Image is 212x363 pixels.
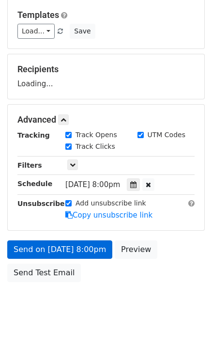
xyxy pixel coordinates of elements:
strong: Unsubscribe [17,200,65,207]
a: Send Test Email [7,264,81,282]
strong: Tracking [17,131,50,139]
strong: Filters [17,161,42,169]
a: Preview [115,240,157,259]
label: Track Opens [76,130,117,140]
button: Save [70,24,95,39]
a: Copy unsubscribe link [65,211,152,220]
h5: Recipients [17,64,195,75]
label: UTM Codes [148,130,185,140]
a: Load... [17,24,55,39]
div: 聊天小组件 [164,316,212,363]
a: Send on [DATE] 8:00pm [7,240,112,259]
div: Loading... [17,64,195,89]
strong: Schedule [17,180,52,188]
label: Add unsubscribe link [76,198,146,208]
span: [DATE] 8:00pm [65,180,120,189]
iframe: Chat Widget [164,316,212,363]
h5: Advanced [17,114,195,125]
a: Templates [17,10,59,20]
label: Track Clicks [76,142,115,152]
